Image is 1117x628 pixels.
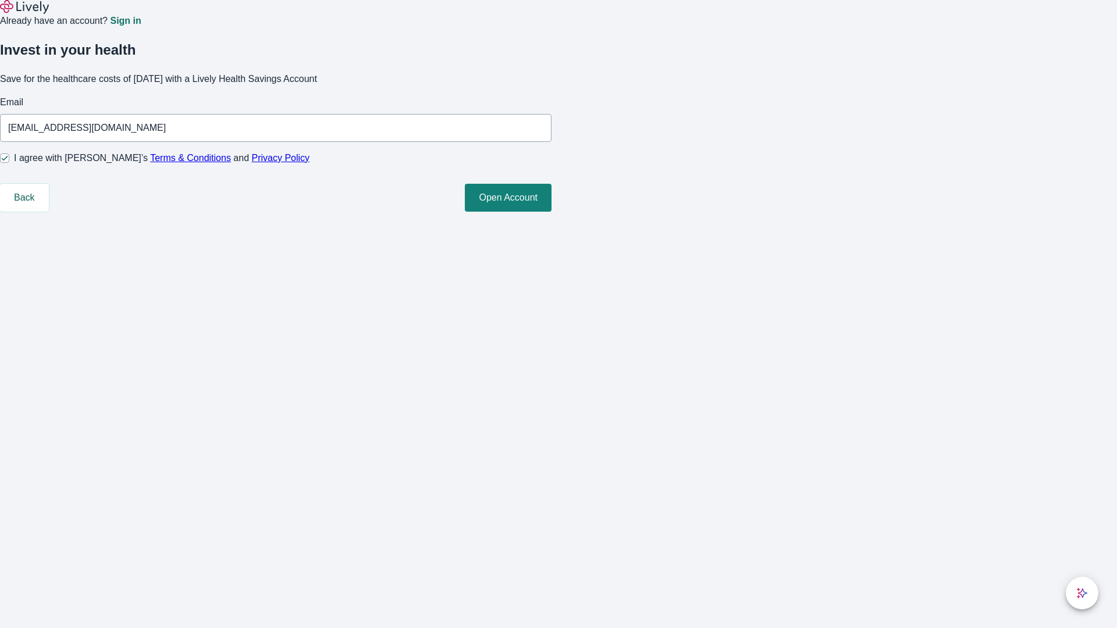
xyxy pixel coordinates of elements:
svg: Lively AI Assistant [1076,587,1088,599]
a: Privacy Policy [252,153,310,163]
span: I agree with [PERSON_NAME]’s and [14,151,310,165]
a: Terms & Conditions [150,153,231,163]
button: chat [1066,577,1098,609]
button: Open Account [465,184,552,212]
a: Sign in [110,16,141,26]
